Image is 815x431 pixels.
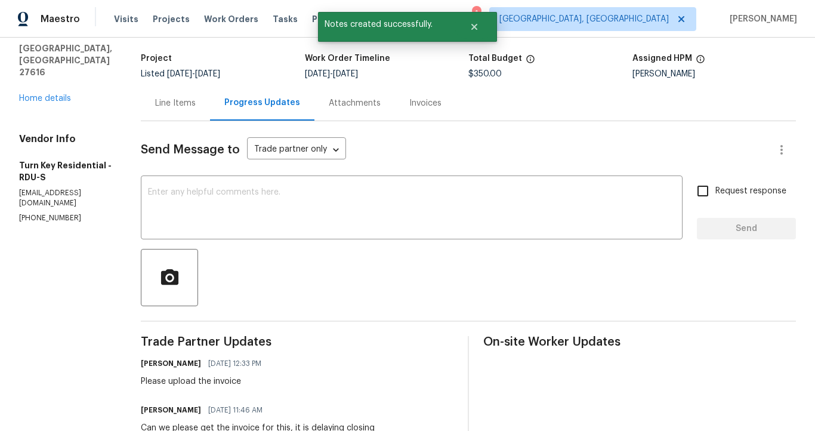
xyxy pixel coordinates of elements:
span: - [167,70,220,78]
div: 1 [472,7,480,19]
h5: [GEOGRAPHIC_DATA], [GEOGRAPHIC_DATA] 27616 [19,42,112,78]
span: Maestro [41,13,80,25]
span: Tasks [273,15,298,23]
span: [DATE] [333,70,358,78]
h6: [PERSON_NAME] [141,358,201,370]
p: [EMAIL_ADDRESS][DOMAIN_NAME] [19,188,112,208]
h5: Turn Key Residential - RDU-S [19,159,112,183]
h5: Assigned HPM [632,54,692,63]
span: Projects [153,13,190,25]
span: The total cost of line items that have been proposed by Opendoor. This sum includes line items th... [526,54,535,70]
span: - [305,70,358,78]
span: Visits [114,13,138,25]
div: Invoices [409,97,442,109]
span: Listed [141,70,220,78]
h4: Vendor Info [19,133,112,145]
span: [DATE] [167,70,192,78]
span: Trade Partner Updates [141,336,453,348]
div: Line Items [155,97,196,109]
span: $350.00 [468,70,502,78]
span: [DATE] 12:33 PM [208,358,261,370]
div: Progress Updates [224,97,300,109]
span: The hpm assigned to this work order. [696,54,705,70]
h6: [PERSON_NAME] [141,404,201,416]
span: Properties [312,13,359,25]
div: Attachments [329,97,381,109]
span: [DATE] [195,70,220,78]
h5: Project [141,54,172,63]
span: Request response [715,185,786,198]
span: [DATE] [305,70,330,78]
h5: Total Budget [468,54,522,63]
div: [PERSON_NAME] [632,70,797,78]
button: Close [455,15,494,39]
p: [PHONE_NUMBER] [19,213,112,223]
h5: Work Order Timeline [305,54,390,63]
span: [GEOGRAPHIC_DATA], [GEOGRAPHIC_DATA] [499,13,669,25]
span: Send Message to [141,144,240,156]
span: Notes created successfully. [318,12,455,37]
a: Home details [19,94,71,103]
span: Work Orders [204,13,258,25]
span: On-site Worker Updates [483,336,796,348]
span: [PERSON_NAME] [725,13,797,25]
div: Trade partner only [247,140,346,160]
span: [DATE] 11:46 AM [208,404,263,416]
div: Please upload the invoice [141,375,268,387]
